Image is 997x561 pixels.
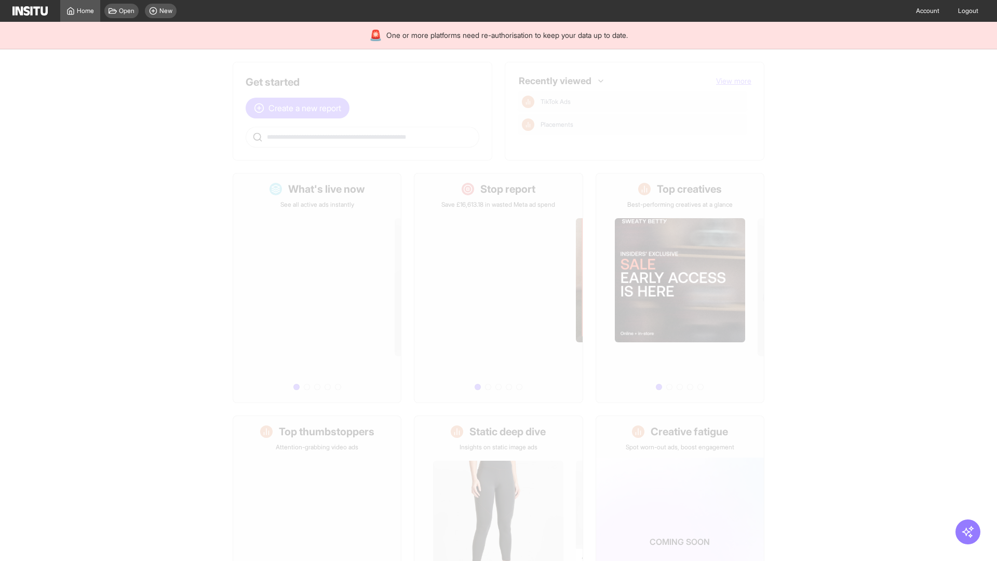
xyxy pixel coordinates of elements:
span: Home [77,7,94,15]
span: Open [119,7,134,15]
img: Logo [12,6,48,16]
div: 🚨 [369,28,382,43]
span: One or more platforms need re-authorisation to keep your data up to date. [386,30,628,41]
span: New [159,7,172,15]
